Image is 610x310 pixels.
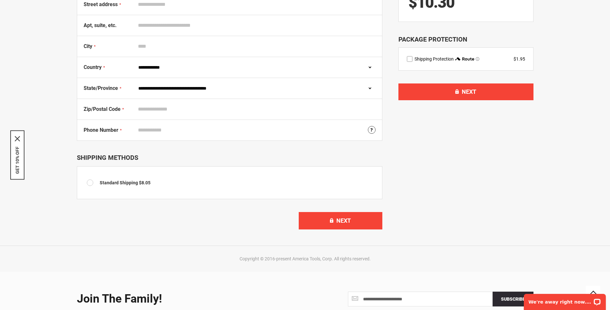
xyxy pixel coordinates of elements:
[84,106,121,112] span: Zip/Postal Code
[398,35,533,44] div: Package Protection
[398,83,533,100] button: Next
[84,43,92,49] span: City
[100,180,138,185] span: Standard Shipping
[15,136,20,141] svg: close icon
[336,217,351,224] span: Next
[501,296,525,302] span: Subscribe
[84,22,117,28] span: Apt, suite, etc.
[414,56,454,62] span: Shipping Protection
[15,136,20,141] button: Close
[139,180,150,185] span: $8.05
[84,1,118,7] span: Street address
[15,147,20,174] button: GET 10% OFF
[493,292,533,306] button: Subscribe
[84,127,118,133] span: Phone Number
[75,256,535,262] div: Copyright © 2016-present America Tools, Corp. All rights reserved.
[462,88,476,95] span: Next
[520,290,610,310] iframe: LiveChat chat widget
[77,293,300,305] div: Join the Family!
[77,154,382,161] div: Shipping Methods
[299,212,382,229] button: Next
[476,57,479,61] span: Learn more
[84,85,118,91] span: State/Province
[84,64,102,70] span: Country
[407,56,525,62] div: route shipping protection selector element
[514,56,525,62] div: $1.95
